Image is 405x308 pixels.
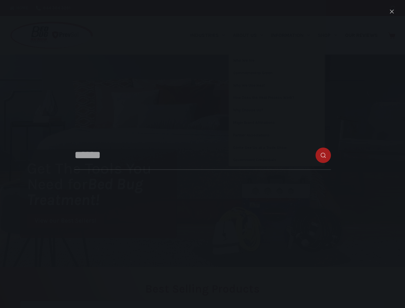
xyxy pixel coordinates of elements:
h1: Get The Tools You Need for [27,160,176,208]
a: Commitment to Green [229,67,325,79]
a: Major Brand Affiliations [229,117,325,129]
a: Why Choose Us? [229,104,325,116]
a: Who We Are [229,55,325,67]
a: Why We Use Heat [229,80,325,92]
a: Shop [314,16,341,55]
h2: Best Selling Products [20,283,385,295]
img: Prevsol/Bed Bug Heat Doctor [10,21,94,50]
i: Bed Bug Treatment! [27,175,143,209]
a: Partner Associations [229,129,325,141]
a: Come See Us at a Trade Show [229,142,325,154]
a: Information [267,16,314,55]
a: Government Credentials [229,154,325,166]
button: Open LiveChat chat widget [5,3,24,22]
span: View our Best Sellers! [35,218,96,224]
a: View our Best Sellers! [27,214,104,228]
button: Search [391,6,395,11]
a: Our Reviews [341,16,382,55]
a: Industries [186,16,229,55]
a: How Does the Heat Process Work? [229,92,325,104]
a: About Us [229,16,267,55]
nav: Primary [186,16,382,55]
